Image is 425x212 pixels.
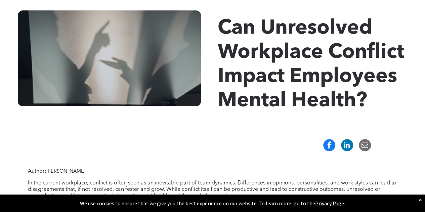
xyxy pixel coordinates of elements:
div: Dismiss notification [419,196,422,203]
a: Privacy Page. [315,200,345,207]
p: In the current workplace, conflict is often seen as an inevitable part of team dynamics. Differen... [28,180,397,199]
span: [PERSON_NAME] [46,169,85,174]
p: Author: [28,168,397,175]
span: Can Unresolved Workplace Conflict Impact Employees Mental Health? [218,18,404,111]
